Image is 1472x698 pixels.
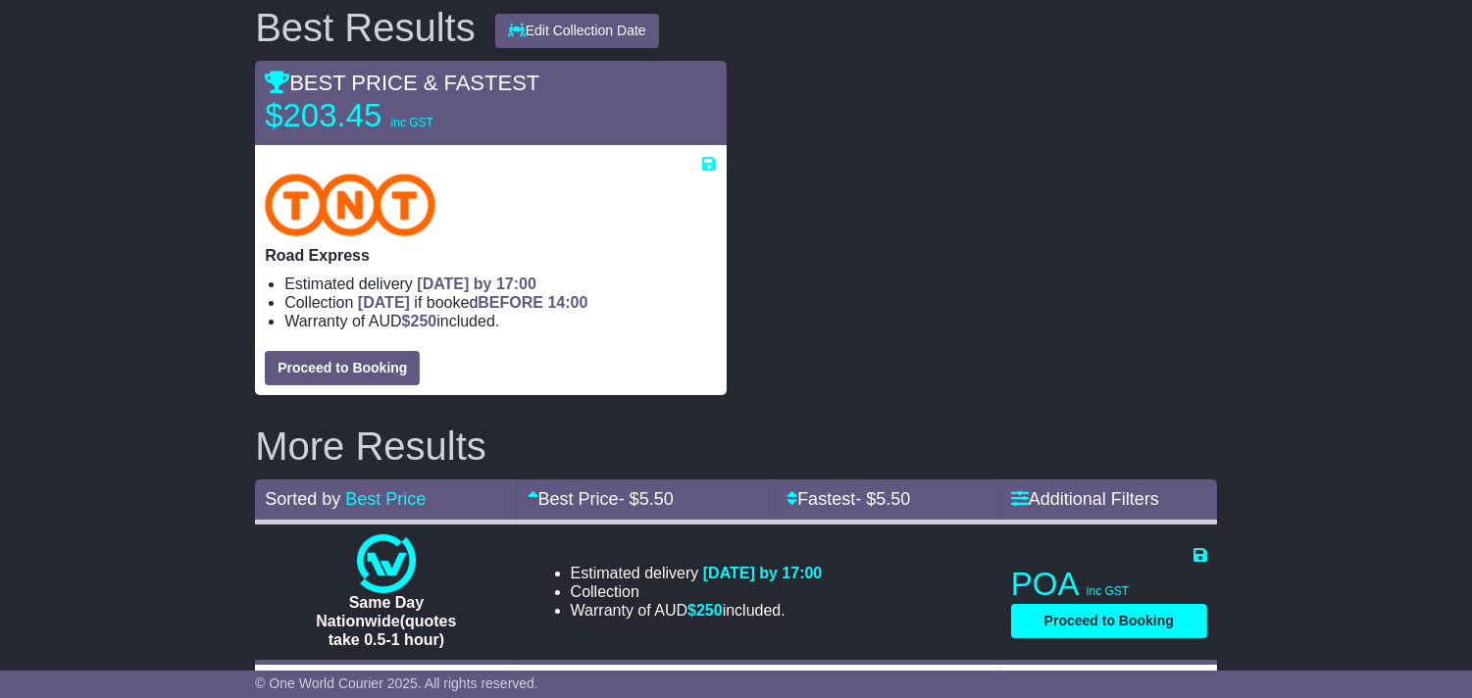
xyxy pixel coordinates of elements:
span: 5.50 [876,489,910,509]
a: Fastest- $5.50 [787,489,910,509]
span: $ [402,313,437,329]
p: POA [1011,565,1207,604]
p: Road Express [265,246,716,265]
li: Collection [284,293,716,312]
a: Best Price- $5.50 [528,489,674,509]
span: if booked [358,294,587,311]
span: 14:00 [547,294,587,311]
span: © One World Courier 2025. All rights reserved. [255,675,538,691]
span: inc GST [391,116,433,129]
a: Additional Filters [1011,489,1159,509]
span: [DATE] [358,294,410,311]
button: Proceed to Booking [265,351,420,385]
li: Warranty of AUD included. [284,312,716,330]
span: Sorted by [265,489,340,509]
button: Proceed to Booking [1011,604,1207,638]
li: Estimated delivery [284,274,716,293]
div: Best Results [245,6,485,49]
span: Same Day Nationwide(quotes take 0.5-1 hour) [316,594,456,648]
span: inc GST [1087,584,1129,598]
span: BEST PRICE & FASTEST [265,71,539,95]
span: - $ [855,489,910,509]
button: Edit Collection Date [495,14,659,48]
span: $ [687,602,723,619]
span: 5.50 [639,489,674,509]
a: Best Price [345,489,426,509]
span: [DATE] by 17:00 [417,275,536,292]
li: Warranty of AUD included. [571,601,823,620]
li: Collection [571,582,823,601]
span: - $ [619,489,674,509]
span: 250 [696,602,723,619]
h2: More Results [255,424,1217,468]
span: 250 [411,313,437,329]
p: $203.45 [265,96,510,135]
li: Estimated delivery [571,564,823,582]
span: BEFORE [478,294,543,311]
img: TNT Domestic: Road Express [265,174,435,236]
img: One World Courier: Same Day Nationwide(quotes take 0.5-1 hour) [357,534,416,593]
span: [DATE] by 17:00 [703,565,823,581]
